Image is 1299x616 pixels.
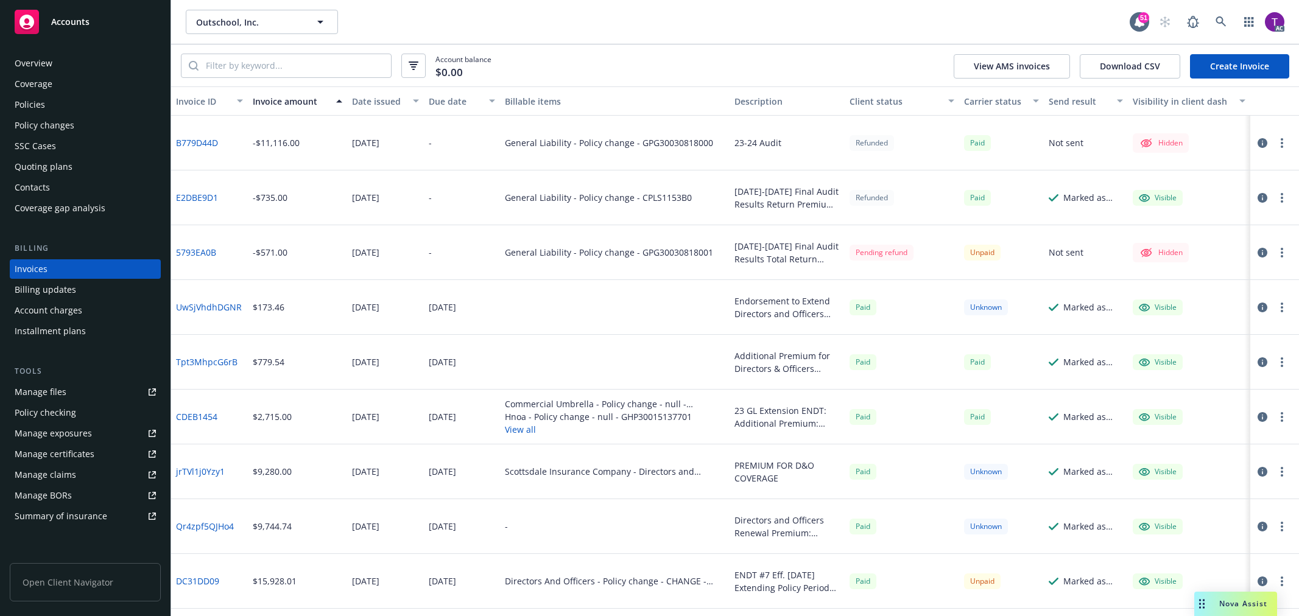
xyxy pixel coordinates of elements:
button: Client status [845,86,960,116]
div: [DATE] [352,575,379,587]
a: Policy checking [10,403,161,422]
div: General Liability - Policy change - GPG30030818000 [505,136,713,149]
div: Unknown [964,299,1008,315]
div: - [429,246,432,259]
div: [DATE] [352,355,379,368]
div: 23-24 Audit [734,136,781,149]
div: General Liability - Policy change - CPLS1153B0 [505,191,692,204]
div: Coverage [15,74,52,94]
div: Scottsdale Insurance Company - Directors and Officers [505,465,725,478]
div: Visible [1139,192,1177,203]
div: Send result [1049,95,1110,108]
div: Visible [1139,411,1177,422]
div: Paid [964,354,991,369]
a: 5793EA0B [176,246,216,259]
div: Visible [1139,302,1177,313]
div: - [429,136,432,149]
button: Billable items [500,86,730,116]
button: View AMS invoices [954,54,1070,79]
div: 23 GL Extension ENDT: Additional Premium: $2,308.00 23 HNOA Extension ENDT: Additional Premium: $... [734,404,840,430]
a: B779D44D [176,136,218,149]
a: DC31DD09 [176,575,219,587]
div: Drag to move [1194,592,1209,616]
a: Account charges [10,301,161,320]
div: [DATE]-[DATE] Final Audit Results Return Premium $735.00 [734,185,840,211]
div: Billable items [505,95,725,108]
a: Coverage [10,74,161,94]
div: - [505,520,508,533]
div: Billing updates [15,280,76,299]
button: View all [505,423,725,436]
div: Paid [850,299,876,315]
div: Paid [850,573,876,589]
div: Manage BORs [15,486,72,505]
a: UwSjVhdhDGNR [176,301,242,313]
div: [DATE] [429,520,456,533]
a: Policy changes [10,116,161,135]
div: Not sent [1049,136,1083,149]
a: Start snowing [1153,10,1177,34]
div: Unknown [964,464,1008,479]
a: Switch app [1237,10,1261,34]
a: Manage claims [10,465,161,485]
div: Quoting plans [15,157,72,177]
div: Marked as sent [1063,301,1123,313]
div: [DATE] [429,575,456,587]
div: Tools [10,365,161,377]
div: [DATE] [429,410,456,423]
div: Additional Premium for Directors & Officers Policy Extension $779.54 [734,349,840,375]
a: E2DBE9D1 [176,191,218,204]
div: - [429,191,432,204]
a: Tpt3MhpcG6rB [176,355,238,368]
button: Send result [1044,86,1128,116]
div: Paid [964,409,991,424]
div: Pending refund [850,245,914,260]
div: Marked as sent [1063,355,1123,368]
a: Coverage gap analysis [10,198,161,218]
div: Manage exposures [15,424,92,443]
button: Outschool, Inc. [186,10,338,34]
div: [DATE]-[DATE] Final Audit Results Total Return Premium - $571 [734,240,840,265]
div: Marked as sent [1063,410,1123,423]
div: [DATE] [352,301,379,313]
div: [DATE] [429,465,456,478]
span: Nova Assist [1219,598,1267,609]
div: Paid [850,409,876,424]
div: Hnoa - Policy change - null - GHP30015137701 [505,410,725,423]
a: Policies [10,95,161,114]
div: -$735.00 [253,191,287,204]
svg: Search [189,61,199,71]
a: Manage certificates [10,444,161,464]
div: Marked as sent [1063,465,1123,478]
div: Visible [1139,576,1177,587]
button: Carrier status [959,86,1043,116]
span: Paid [850,519,876,534]
div: Contacts [15,178,50,197]
div: [DATE] [352,465,379,478]
a: Report a Bug [1181,10,1205,34]
a: SSC Cases [10,136,161,156]
div: Installment plans [15,321,86,341]
div: Unknown [964,519,1008,534]
div: Client status [850,95,942,108]
div: Visible [1139,466,1177,477]
div: Visible [1139,521,1177,532]
a: Manage files [10,382,161,402]
div: $779.54 [253,355,284,368]
div: Visibility in client dash [1133,95,1232,108]
div: Hidden [1139,245,1183,260]
button: Invoice ID [171,86,248,116]
div: $173.46 [253,301,284,313]
div: Coverage gap analysis [15,198,105,218]
div: Hidden [1139,136,1183,150]
a: Overview [10,54,161,73]
button: Due date [424,86,501,116]
div: Paid [964,190,991,205]
div: Endorsement to Extend Directors and Officers Policy Premium: $168 Surplus Lines Tax: $5.04 Stampi... [734,295,840,320]
div: Paid [850,354,876,369]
